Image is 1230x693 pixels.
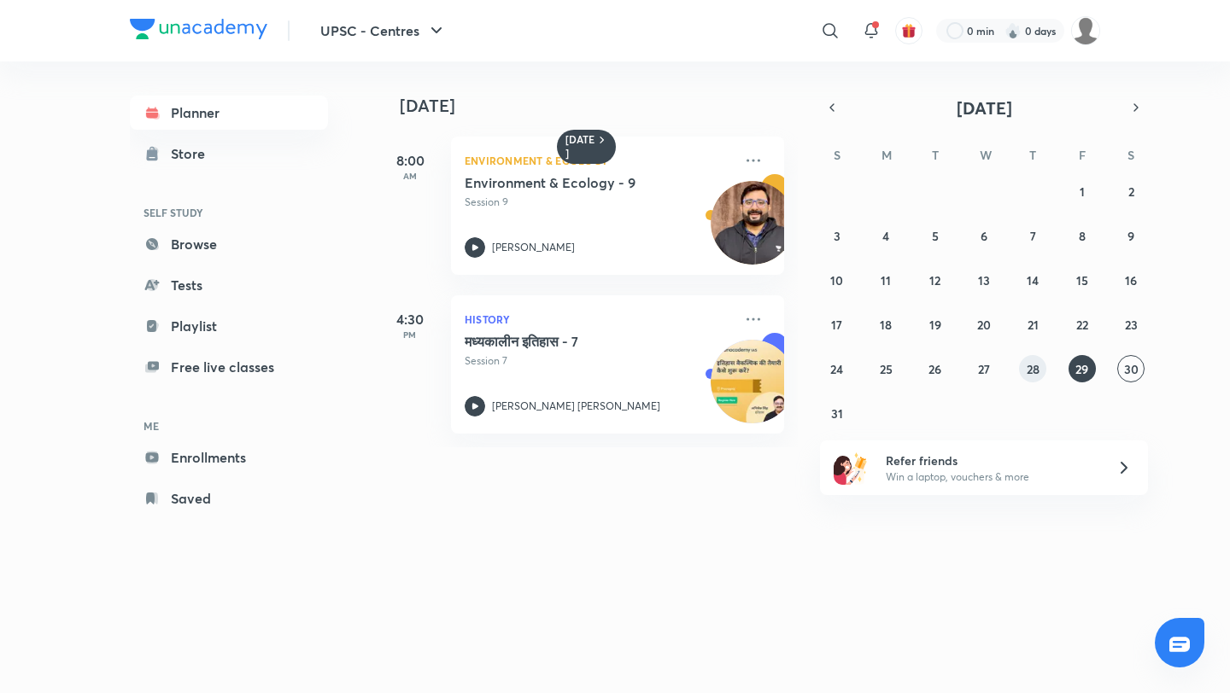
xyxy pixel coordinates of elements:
abbr: Sunday [834,147,840,163]
p: PM [376,329,444,340]
button: avatar [895,17,922,44]
button: August 1, 2025 [1069,178,1096,205]
abbr: August 29, 2025 [1075,361,1088,377]
button: August 29, 2025 [1069,355,1096,382]
p: Session 9 [465,195,733,210]
abbr: August 9, 2025 [1127,228,1134,244]
abbr: August 27, 2025 [978,361,990,377]
button: August 16, 2025 [1117,266,1145,294]
button: August 5, 2025 [922,222,949,249]
h5: 8:00 [376,150,444,171]
abbr: August 5, 2025 [932,228,939,244]
button: August 2, 2025 [1117,178,1145,205]
h5: 4:30 [376,309,444,329]
h6: ME [130,411,328,440]
button: August 15, 2025 [1069,266,1096,294]
button: August 12, 2025 [922,266,949,294]
p: Environment & Ecology [465,150,733,171]
h6: [DATE] [565,133,595,160]
abbr: Saturday [1127,147,1134,163]
abbr: August 15, 2025 [1076,272,1088,288]
a: Playlist [130,309,328,343]
abbr: August 6, 2025 [981,228,987,244]
abbr: August 30, 2025 [1124,361,1139,377]
abbr: August 28, 2025 [1027,361,1040,377]
abbr: August 25, 2025 [880,361,893,377]
span: [DATE] [957,96,1012,119]
p: Win a laptop, vouchers & more [886,469,1096,485]
a: Free live classes [130,350,328,384]
abbr: August 14, 2025 [1027,272,1039,288]
abbr: Tuesday [932,147,939,163]
button: August 4, 2025 [872,222,899,249]
a: Saved [130,481,328,515]
div: Store [171,143,215,164]
button: August 23, 2025 [1117,311,1145,338]
h6: SELF STUDY [130,198,328,227]
button: August 20, 2025 [970,311,998,338]
button: August 18, 2025 [872,311,899,338]
a: Planner [130,96,328,130]
button: August 21, 2025 [1019,311,1046,338]
abbr: August 12, 2025 [929,272,940,288]
abbr: August 1, 2025 [1080,183,1085,200]
abbr: Friday [1079,147,1086,163]
p: Session 7 [465,353,733,369]
button: August 3, 2025 [823,222,851,249]
abbr: August 16, 2025 [1125,272,1137,288]
abbr: August 11, 2025 [881,272,891,288]
button: August 17, 2025 [823,311,851,338]
button: August 11, 2025 [872,266,899,294]
h4: [DATE] [400,96,801,116]
button: August 22, 2025 [1069,311,1096,338]
button: August 6, 2025 [970,222,998,249]
img: streak [1004,22,1022,39]
abbr: August 19, 2025 [929,317,941,333]
abbr: August 7, 2025 [1030,228,1036,244]
button: August 30, 2025 [1117,355,1145,382]
button: August 24, 2025 [823,355,851,382]
button: August 14, 2025 [1019,266,1046,294]
button: August 31, 2025 [823,399,851,427]
img: Vikas Mishra [1071,16,1100,45]
abbr: August 17, 2025 [831,317,842,333]
button: [DATE] [844,96,1124,119]
a: Enrollments [130,440,328,475]
abbr: Monday [881,147,892,163]
img: referral [834,451,868,485]
abbr: August 26, 2025 [928,361,941,377]
img: Company Logo [130,19,267,39]
button: August 26, 2025 [922,355,949,382]
abbr: August 18, 2025 [880,317,892,333]
h5: Environment & Ecology - 9 [465,174,677,191]
abbr: August 4, 2025 [882,228,889,244]
abbr: August 31, 2025 [831,405,843,422]
abbr: August 2, 2025 [1128,183,1134,200]
a: Tests [130,268,328,302]
abbr: August 23, 2025 [1125,317,1138,333]
button: August 27, 2025 [970,355,998,382]
button: August 25, 2025 [872,355,899,382]
button: August 19, 2025 [922,311,949,338]
a: Store [130,137,328,171]
a: Browse [130,227,328,261]
abbr: August 13, 2025 [978,272,990,288]
abbr: Thursday [1029,147,1036,163]
h5: मध्यकालीन इतिहास - 7 [465,333,677,350]
button: August 10, 2025 [823,266,851,294]
button: UPSC - Centres [310,14,457,48]
h6: Refer friends [886,451,1096,469]
img: avatar [901,23,917,38]
p: [PERSON_NAME] [492,240,575,255]
p: AM [376,171,444,181]
abbr: Wednesday [980,147,992,163]
abbr: August 20, 2025 [977,317,991,333]
abbr: August 24, 2025 [830,361,843,377]
p: [PERSON_NAME] [PERSON_NAME] [492,399,660,414]
abbr: August 3, 2025 [834,228,840,244]
p: History [465,309,733,329]
button: August 8, 2025 [1069,222,1096,249]
a: Company Logo [130,19,267,44]
button: August 7, 2025 [1019,222,1046,249]
abbr: August 22, 2025 [1076,317,1088,333]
